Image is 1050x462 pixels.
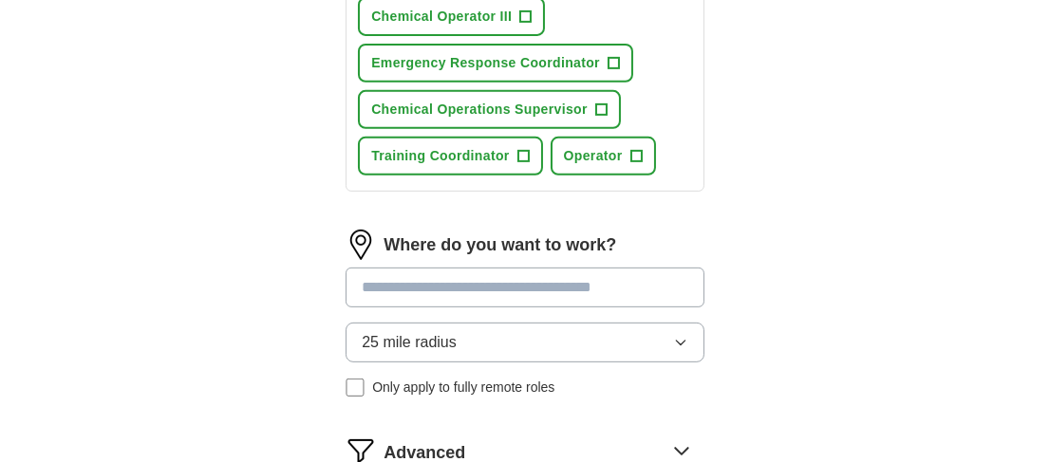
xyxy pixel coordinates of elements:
button: Emergency Response Coordinator [358,44,633,83]
span: 25 mile radius [362,331,457,354]
span: Only apply to fully remote roles [372,378,554,397]
span: Chemical Operations Supervisor [371,100,588,120]
span: Emergency Response Coordinator [371,53,600,73]
span: Chemical Operator III [371,7,512,27]
span: Training Coordinator [371,146,509,166]
label: Where do you want to work? [384,232,616,258]
span: Operator [564,146,623,166]
input: Only apply to fully remote roles [346,379,365,397]
button: 25 mile radius [346,323,704,362]
img: location.png [346,230,376,260]
button: Operator [551,137,656,176]
button: Chemical Operations Supervisor [358,90,621,129]
button: Training Coordinator [358,137,542,176]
